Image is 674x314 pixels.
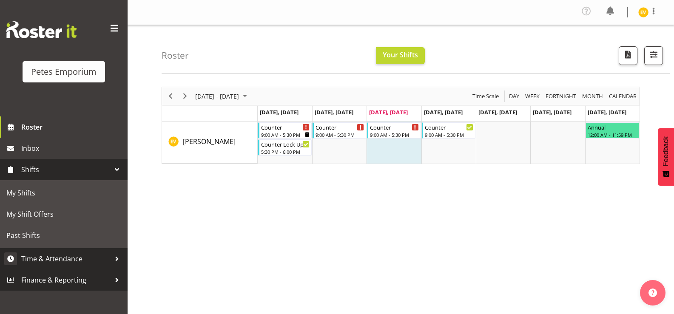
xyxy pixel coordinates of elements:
div: Eva Vailini"s event - Counter Begin From Thursday, September 4, 2025 at 9:00:00 AM GMT+12:00 Ends... [422,122,475,139]
span: Week [524,91,540,102]
div: Petes Emporium [31,65,97,78]
span: Time & Attendance [21,252,111,265]
div: Counter [425,123,473,131]
span: [PERSON_NAME] [183,137,236,146]
span: Your Shifts [383,50,418,59]
button: Time Scale [471,91,501,102]
div: Eva Vailini"s event - Annual Begin From Sunday, September 7, 2025 at 12:00:00 AM GMT+12:00 Ends A... [586,122,639,139]
div: 9:00 AM - 5:30 PM [316,131,364,138]
a: [PERSON_NAME] [183,136,236,147]
button: Timeline Month [581,91,605,102]
button: Download a PDF of the roster according to the set date range. [619,46,637,65]
span: calendar [608,91,637,102]
img: eva-vailini10223.jpg [638,7,648,17]
a: My Shift Offers [2,204,125,225]
span: [DATE], [DATE] [315,108,353,116]
span: Inbox [21,142,123,155]
div: Eva Vailini"s event - Counter Lock Up Begin From Monday, September 1, 2025 at 5:30:00 PM GMT+12:0... [258,139,312,156]
div: Next [178,87,192,105]
div: Counter [316,123,364,131]
span: [DATE] - [DATE] [194,91,240,102]
div: 5:30 PM - 6:00 PM [261,148,310,155]
span: My Shift Offers [6,208,121,221]
span: Feedback [662,136,670,166]
div: 9:00 AM - 5:30 PM [261,131,310,138]
div: 9:00 AM - 5:30 PM [370,131,418,138]
table: Timeline Week of September 3, 2025 [258,122,640,164]
img: help-xxl-2.png [648,289,657,297]
div: Eva Vailini"s event - Counter Begin From Wednesday, September 3, 2025 at 9:00:00 AM GMT+12:00 End... [367,122,421,139]
button: Previous [165,91,176,102]
button: Your Shifts [376,47,425,64]
span: Past Shifts [6,229,121,242]
button: Filter Shifts [644,46,663,65]
button: Feedback - Show survey [658,128,674,186]
h4: Roster [162,51,189,60]
button: Fortnight [544,91,578,102]
div: Counter [261,123,310,131]
span: [DATE], [DATE] [588,108,626,116]
span: Roster [21,121,123,133]
div: Counter [370,123,418,131]
a: My Shifts [2,182,125,204]
div: Annual [588,123,637,131]
div: Previous [163,87,178,105]
img: Rosterit website logo [6,21,77,38]
span: Shifts [21,163,111,176]
span: Month [581,91,604,102]
span: Finance & Reporting [21,274,111,286]
span: [DATE], [DATE] [369,108,408,116]
span: Fortnight [545,91,577,102]
button: Month [608,91,638,102]
button: September 01 - 07, 2025 [194,91,251,102]
td: Eva Vailini resource [162,122,258,164]
span: [DATE], [DATE] [533,108,572,116]
button: Next [179,91,191,102]
span: [DATE], [DATE] [478,108,517,116]
div: 9:00 AM - 5:30 PM [425,131,473,138]
div: Counter Lock Up [261,140,310,148]
div: Eva Vailini"s event - Counter Begin From Monday, September 1, 2025 at 9:00:00 AM GMT+12:00 Ends A... [258,122,312,139]
span: Day [508,91,520,102]
button: Timeline Day [508,91,521,102]
div: Eva Vailini"s event - Counter Begin From Tuesday, September 2, 2025 at 9:00:00 AM GMT+12:00 Ends ... [313,122,366,139]
span: [DATE], [DATE] [424,108,463,116]
div: Timeline Week of September 3, 2025 [162,87,640,164]
div: 12:00 AM - 11:59 PM [588,131,637,138]
span: My Shifts [6,187,121,199]
a: Past Shifts [2,225,125,246]
button: Timeline Week [524,91,541,102]
span: [DATE], [DATE] [260,108,299,116]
